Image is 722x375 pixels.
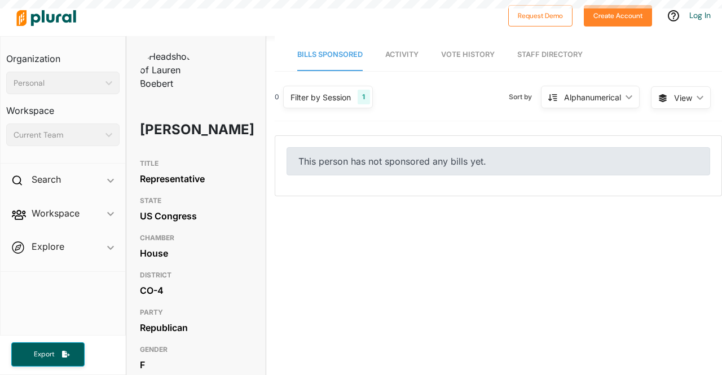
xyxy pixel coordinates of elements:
button: Create Account [584,5,652,27]
h3: Organization [6,42,120,67]
h2: Search [32,173,61,186]
h3: Workspace [6,94,120,119]
div: House [140,245,252,262]
h3: TITLE [140,157,252,170]
a: Staff Directory [517,39,583,71]
h3: DISTRICT [140,268,252,282]
h3: CHAMBER [140,231,252,245]
span: Bills Sponsored [297,50,363,59]
div: Personal [14,77,101,89]
div: Filter by Session [290,91,351,103]
h3: GENDER [140,343,252,356]
span: Sort by [509,92,541,102]
button: Export [11,342,85,367]
a: Log In [689,10,711,20]
span: Vote History [441,50,495,59]
a: Create Account [584,9,652,21]
div: Republican [140,319,252,336]
div: This person has not sponsored any bills yet. [287,147,710,175]
div: Representative [140,170,252,187]
div: 0 [275,92,279,102]
span: Export [26,350,62,359]
a: Activity [385,39,419,71]
div: CO-4 [140,282,252,299]
a: Request Demo [508,9,573,21]
span: View [674,92,692,104]
div: F [140,356,252,373]
div: Current Team [14,129,101,141]
img: Headshot of Lauren Boebert [140,50,196,90]
h1: [PERSON_NAME] [140,113,208,147]
a: Vote History [441,39,495,71]
a: Bills Sponsored [297,39,363,71]
div: Alphanumerical [564,91,621,103]
span: Activity [385,50,419,59]
div: US Congress [140,208,252,224]
div: 1 [358,90,369,104]
h3: PARTY [140,306,252,319]
button: Request Demo [508,5,573,27]
h3: STATE [140,194,252,208]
